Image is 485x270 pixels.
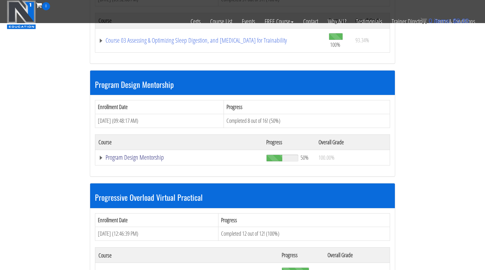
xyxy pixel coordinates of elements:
[205,10,237,33] a: Course List
[315,134,390,150] th: Overall Grade
[95,114,224,128] td: [DATE] (09:48:17 AM)
[324,248,390,263] th: Overall Grade
[278,248,325,263] th: Progress
[7,0,36,29] img: n1-education
[387,10,430,33] a: Trainer Directory
[237,10,260,33] a: Events
[453,17,456,24] span: $
[453,17,469,24] bdi: 0.00
[218,227,390,241] td: Completed 12 out of 12! (100%)
[95,248,278,263] th: Course
[315,150,390,165] td: 100.00%
[95,227,218,241] td: [DATE] (12:46:39 PM)
[421,17,469,24] a: 0 items: $0.00
[224,100,390,114] th: Progress
[95,80,390,89] h3: Program Design Mentorship
[95,213,218,227] th: Enrollment Date
[351,10,387,33] a: Testimonials
[98,37,322,44] a: Course 03 Assessing & Optimizing Sleep Digestion, and [MEDICAL_DATA] for Trainability
[98,154,260,161] a: Program Design Mentorship
[430,10,480,33] a: Terms & Conditions
[95,100,224,114] th: Enrollment Date
[429,17,432,24] span: 0
[42,2,50,10] span: 0
[330,41,340,48] span: 100%
[323,10,351,33] a: Why N1?
[263,134,315,150] th: Progress
[218,213,390,227] th: Progress
[224,114,390,128] td: Completed 8 out of 16! (50%)
[421,18,427,24] img: icon11.png
[434,17,451,24] span: items:
[260,10,298,33] a: FREE Course
[95,134,263,150] th: Course
[186,10,205,33] a: Certs
[352,28,390,52] td: 93.34%
[95,193,390,201] h3: Progressive Overload Virtual Practical
[301,154,309,161] span: 50%
[298,10,323,33] a: Contact
[36,1,50,9] a: 0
